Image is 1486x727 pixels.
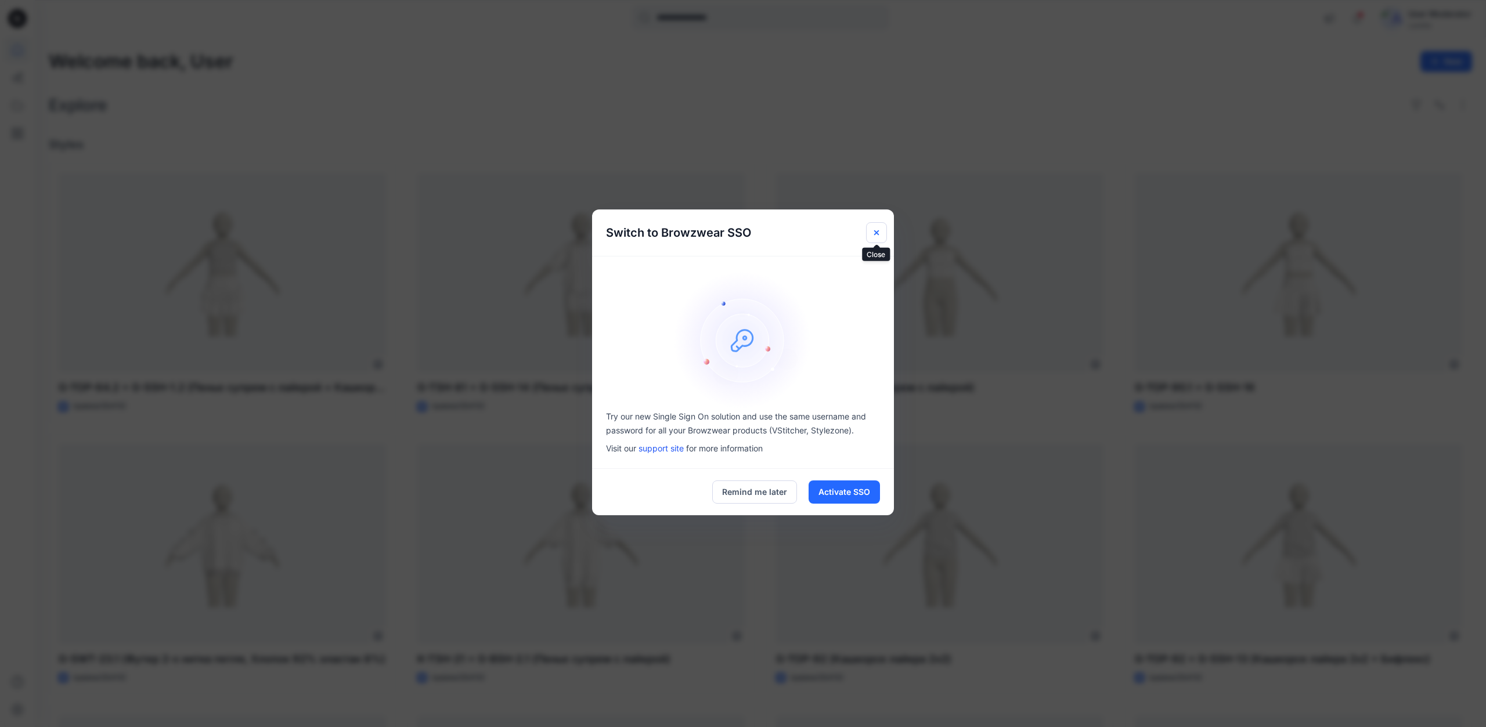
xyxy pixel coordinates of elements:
[866,222,887,243] button: Close
[639,443,684,453] a: support site
[673,270,813,410] img: onboarding-sz2.46497b1a466840e1406823e529e1e164.svg
[606,442,880,454] p: Visit our for more information
[592,209,765,256] h5: Switch to Browzwear SSO
[606,410,880,437] p: Try our new Single Sign On solution and use the same username and password for all your Browzwear...
[809,480,880,504] button: Activate SSO
[712,480,797,504] button: Remind me later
